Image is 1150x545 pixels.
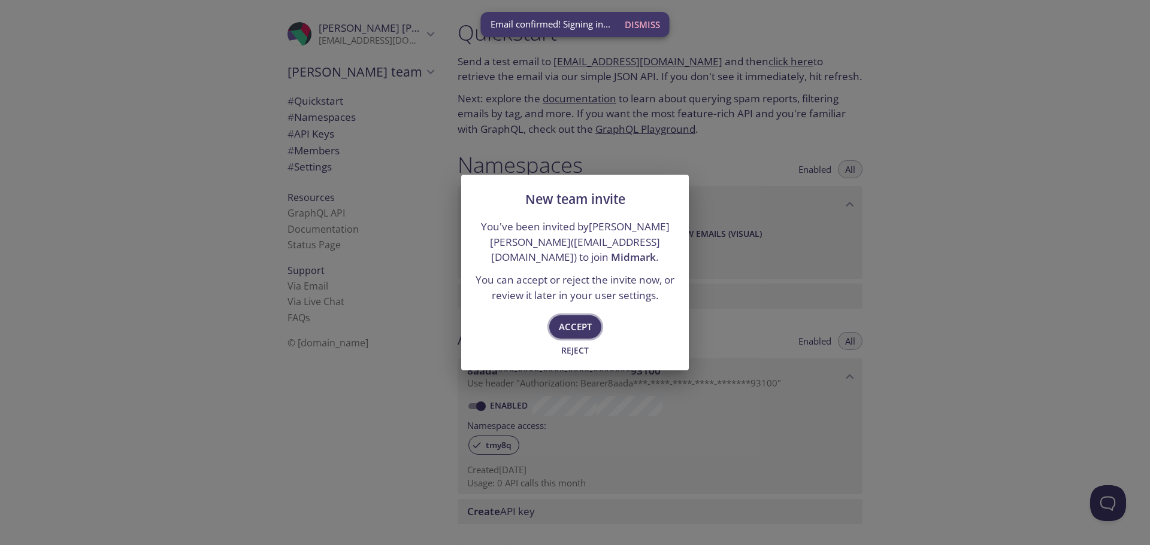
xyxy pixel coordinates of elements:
span: Dismiss [625,17,660,32]
button: Reject [556,341,594,360]
a: [EMAIL_ADDRESS][DOMAIN_NAME] [491,235,660,264]
span: Accept [559,319,592,334]
button: Accept [549,315,601,338]
p: You've been invited by [PERSON_NAME] [PERSON_NAME] ( ) to join . [476,219,674,265]
span: Email confirmed! Signing in... [491,18,610,31]
span: Midmark [611,250,656,264]
p: You can accept or reject the invite now, or review it later in your user settings. [476,272,674,303]
span: Reject [559,343,591,358]
span: New team invite [525,190,625,208]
